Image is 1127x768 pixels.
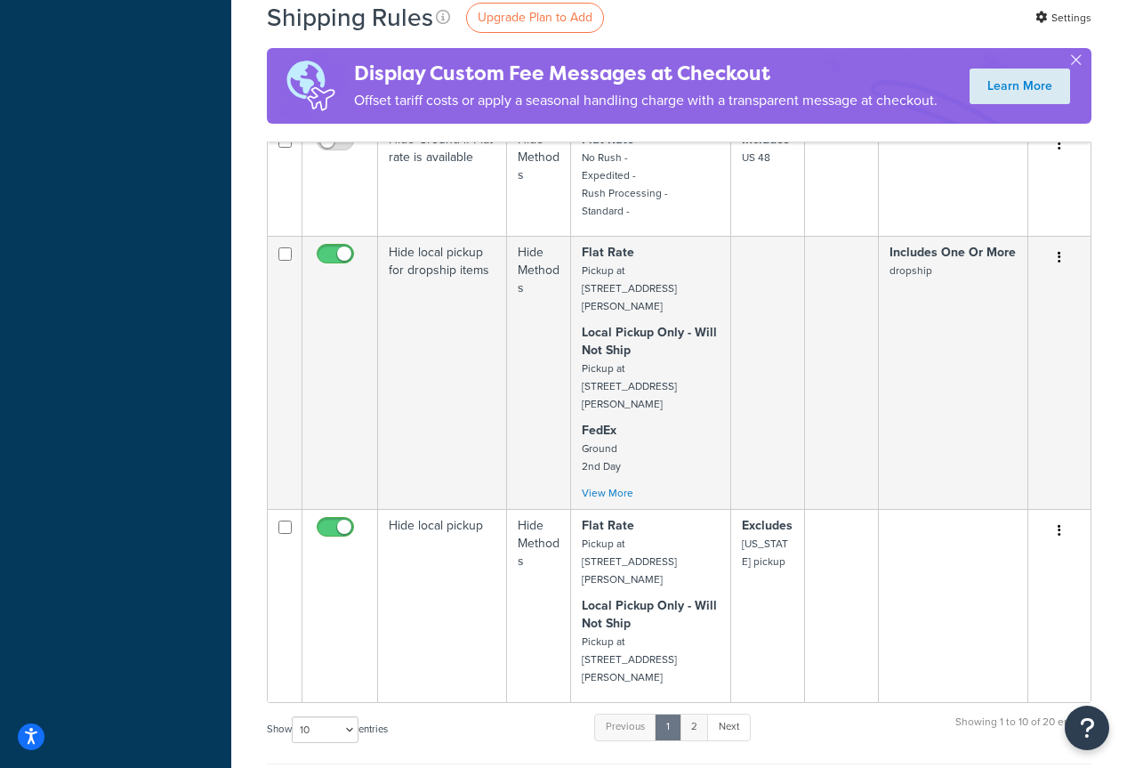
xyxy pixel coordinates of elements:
[478,8,592,27] span: Upgrade Plan to Add
[354,59,938,88] h4: Display Custom Fee Messages at Checkout
[890,263,932,279] small: dropship
[267,48,354,124] img: duties-banner-06bc72dcb5fe05cb3f9472aba00be2ae8eb53ab6f0d8bb03d382ba314ac3c341.png
[582,516,634,535] strong: Flat Rate
[582,360,677,412] small: Pickup at [STREET_ADDRESS][PERSON_NAME]
[955,712,1091,750] div: Showing 1 to 10 of 20 entries
[742,536,788,570] small: [US_STATE] pickup
[890,243,1016,262] strong: Includes One Or More
[594,714,656,740] a: Previous
[354,88,938,113] p: Offset tariff costs or apply a seasonal handling charge with a transparent message at checkout.
[378,123,507,236] td: Hide Ground if Flat rate is available
[378,509,507,702] td: Hide local pickup
[292,716,358,743] select: Showentries
[1035,5,1091,30] a: Settings
[582,323,717,360] strong: Local Pickup Only - Will Not Ship
[507,123,571,236] td: Hide Methods
[267,716,388,743] label: Show entries
[742,150,770,166] small: US 48
[582,634,677,685] small: Pickup at [STREET_ADDRESS][PERSON_NAME]
[466,3,604,33] a: Upgrade Plan to Add
[582,596,717,633] strong: Local Pickup Only - Will Not Ship
[507,509,571,702] td: Hide Methods
[1065,706,1109,750] button: Open Resource Center
[507,236,571,509] td: Hide Methods
[582,150,668,219] small: No Rush - Expedited - Rush Processing - Standard -
[742,516,793,535] strong: Excludes
[582,243,634,262] strong: Flat Rate
[655,714,681,740] a: 1
[582,263,677,314] small: Pickup at [STREET_ADDRESS][PERSON_NAME]
[582,536,677,587] small: Pickup at [STREET_ADDRESS][PERSON_NAME]
[680,714,709,740] a: 2
[582,421,616,440] strong: FedEx
[970,69,1070,104] a: Learn More
[707,714,751,740] a: Next
[582,441,621,474] small: Ground 2nd Day
[378,236,507,509] td: Hide local pickup for dropship items
[582,485,633,501] a: View More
